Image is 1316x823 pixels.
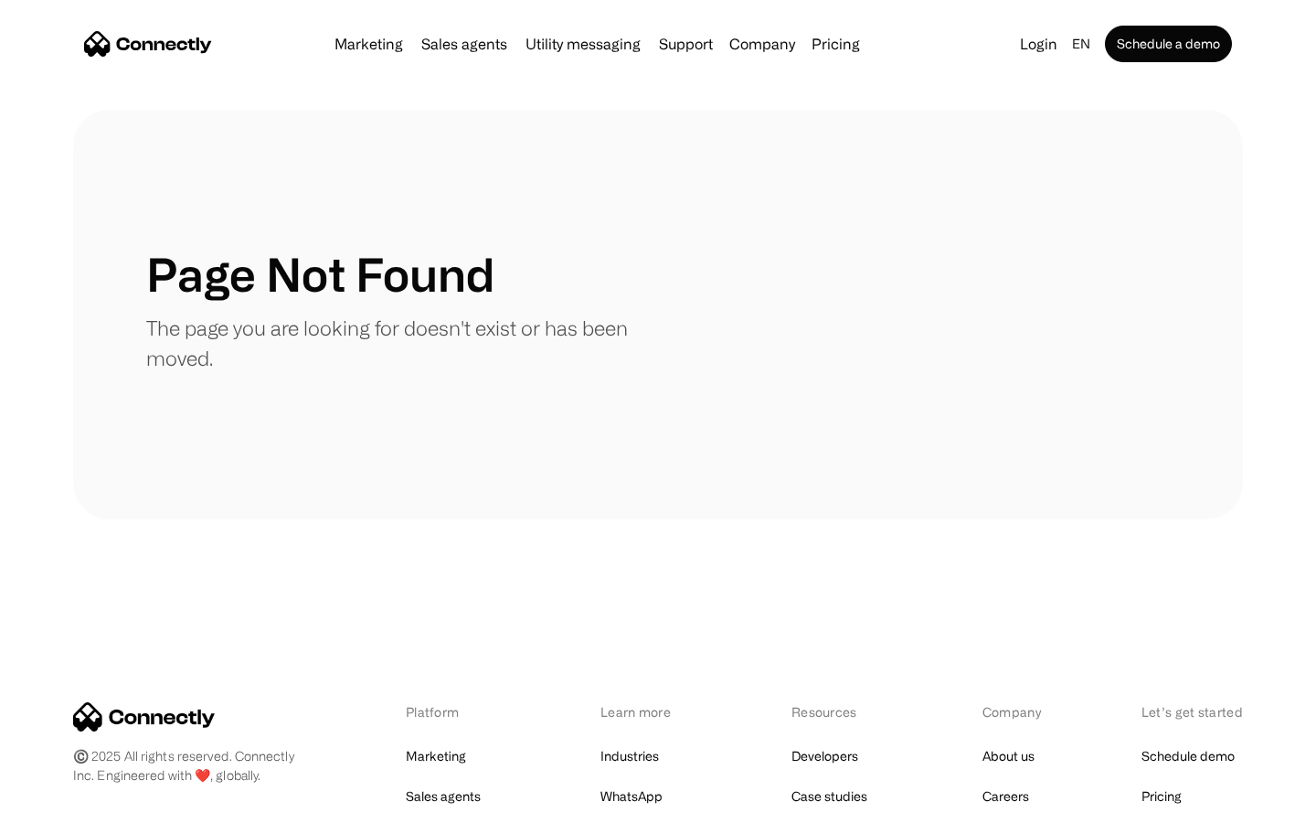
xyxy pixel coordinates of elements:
[1065,31,1101,57] div: en
[1013,31,1065,57] a: Login
[146,247,494,302] h1: Page Not Found
[37,791,110,817] ul: Language list
[1141,743,1235,769] a: Schedule demo
[791,702,887,721] div: Resources
[982,743,1035,769] a: About us
[1141,702,1243,721] div: Let’s get started
[406,743,466,769] a: Marketing
[982,784,1029,809] a: Careers
[804,37,867,51] a: Pricing
[414,37,515,51] a: Sales agents
[84,30,212,58] a: home
[600,784,663,809] a: WhatsApp
[18,789,110,817] aside: Language selected: English
[1141,784,1182,809] a: Pricing
[791,743,858,769] a: Developers
[724,31,801,57] div: Company
[600,702,696,721] div: Learn more
[146,313,658,373] p: The page you are looking for doesn't exist or has been moved.
[327,37,410,51] a: Marketing
[982,702,1046,721] div: Company
[791,784,867,809] a: Case studies
[518,37,648,51] a: Utility messaging
[406,702,505,721] div: Platform
[600,743,659,769] a: Industries
[729,31,795,57] div: Company
[406,784,481,809] a: Sales agents
[1105,26,1232,62] a: Schedule a demo
[652,37,720,51] a: Support
[1072,31,1090,57] div: en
